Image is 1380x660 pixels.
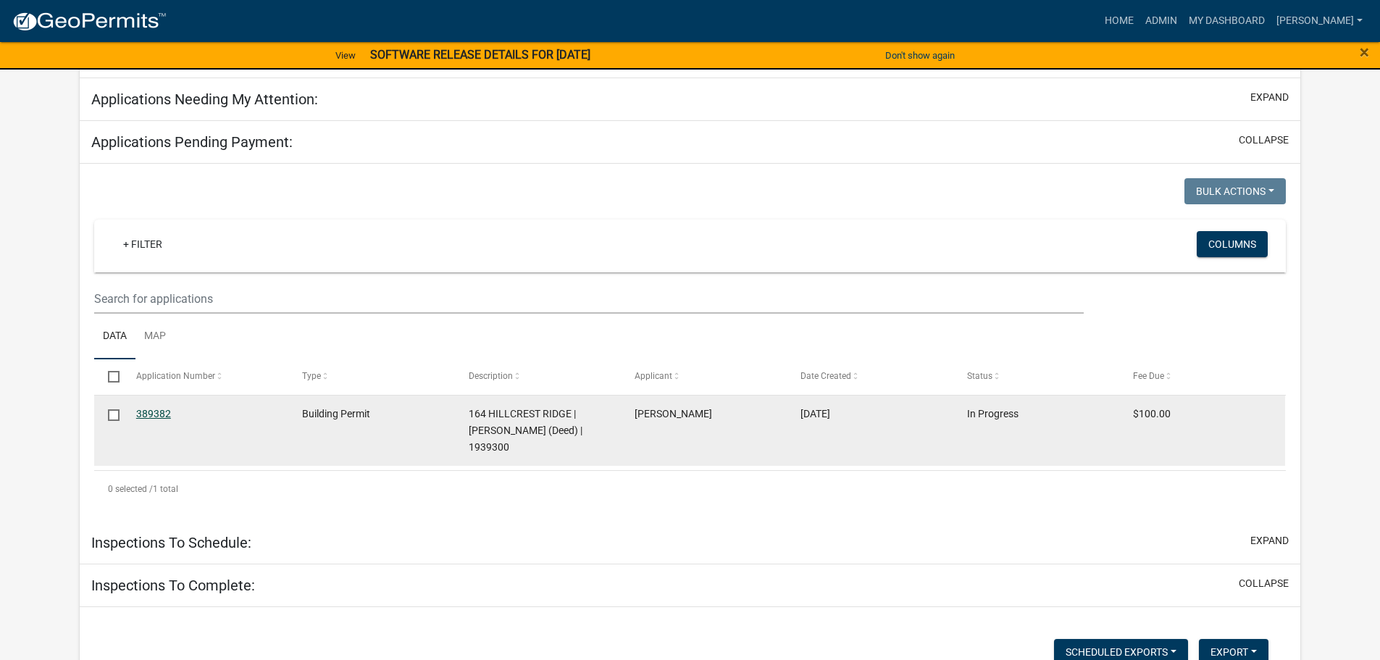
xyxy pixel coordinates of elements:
a: Home [1099,7,1139,35]
h5: Inspections To Schedule: [91,534,251,551]
span: $100.00 [1133,408,1171,419]
a: 389382 [136,408,171,419]
datatable-header-cell: Applicant [621,359,787,394]
span: Type [302,371,321,381]
span: Application Number [136,371,215,381]
datatable-header-cell: Description [454,359,620,394]
h5: Inspections To Complete: [91,577,255,594]
a: + Filter [112,231,174,257]
button: collapse [1239,133,1289,148]
span: Date Created [800,371,851,381]
a: [PERSON_NAME] [1271,7,1368,35]
span: In Progress [967,408,1019,419]
div: 1 total [94,471,1286,507]
span: 164 HILLCREST RIDGE | LINDSAY CRAIG (Deed) | 1939300 [469,408,582,453]
datatable-header-cell: Fee Due [1119,359,1285,394]
div: collapse [80,164,1300,522]
datatable-header-cell: Application Number [122,359,288,394]
a: View [330,43,361,67]
span: Status [967,371,992,381]
span: Applicant [635,371,672,381]
button: Don't show again [879,43,961,67]
button: collapse [1239,576,1289,591]
span: 03/14/2025 [800,408,830,419]
datatable-header-cell: Type [288,359,454,394]
datatable-header-cell: Status [953,359,1119,394]
button: expand [1250,90,1289,105]
h5: Applications Needing My Attention: [91,91,318,108]
strong: SOFTWARE RELEASE DETAILS FOR [DATE] [370,48,590,62]
input: Search for applications [94,284,1083,314]
span: × [1360,42,1369,62]
a: Data [94,314,135,360]
a: Map [135,314,175,360]
span: Fee Due [1133,371,1164,381]
span: Building Permit [302,408,370,419]
button: Bulk Actions [1184,178,1286,204]
h5: Applications Pending Payment: [91,133,293,151]
button: expand [1250,533,1289,548]
button: Columns [1197,231,1268,257]
datatable-header-cell: Date Created [787,359,953,394]
button: Close [1360,43,1369,61]
span: 0 selected / [108,484,153,494]
span: craig lindsay [635,408,712,419]
datatable-header-cell: Select [94,359,122,394]
span: Description [469,371,513,381]
a: Admin [1139,7,1183,35]
a: My Dashboard [1183,7,1271,35]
